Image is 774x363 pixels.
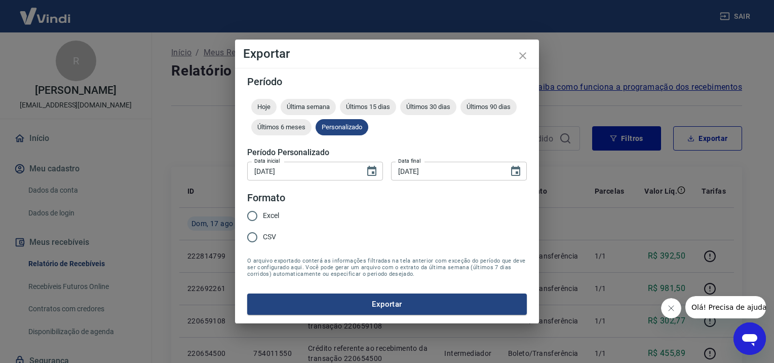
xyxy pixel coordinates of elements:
h5: Período [247,77,527,87]
div: Últimos 90 dias [460,99,517,115]
h4: Exportar [243,48,531,60]
button: Choose date, selected date is 17 de ago de 2025 [506,161,526,181]
input: DD/MM/YYYY [247,162,358,180]
legend: Formato [247,191,285,205]
iframe: Mensagem da empresa [685,296,766,318]
span: CSV [263,232,276,242]
span: Última semana [281,103,336,111]
div: Últimos 30 dias [400,99,456,115]
iframe: Botão para abrir a janela de mensagens [733,322,766,355]
div: Personalizado [316,119,368,135]
h5: Período Personalizado [247,148,527,158]
div: Última semana [281,99,336,115]
input: DD/MM/YYYY [391,162,501,180]
div: Últimos 15 dias [340,99,396,115]
span: Personalizado [316,123,368,131]
span: Últimos 30 dias [400,103,456,111]
div: Últimos 6 meses [251,119,312,135]
span: Últimos 15 dias [340,103,396,111]
span: Hoje [251,103,277,111]
span: Últimos 90 dias [460,103,517,111]
button: Exportar [247,294,527,315]
iframe: Fechar mensagem [661,298,681,318]
button: close [511,44,535,68]
label: Data final [398,157,421,165]
span: Olá! Precisa de ajuda? [6,7,85,15]
span: Últimos 6 meses [251,123,312,131]
div: Hoje [251,99,277,115]
button: Choose date, selected date is 15 de ago de 2025 [362,161,382,181]
span: O arquivo exportado conterá as informações filtradas na tela anterior com exceção do período que ... [247,258,527,277]
label: Data inicial [254,157,280,165]
span: Excel [263,210,279,221]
